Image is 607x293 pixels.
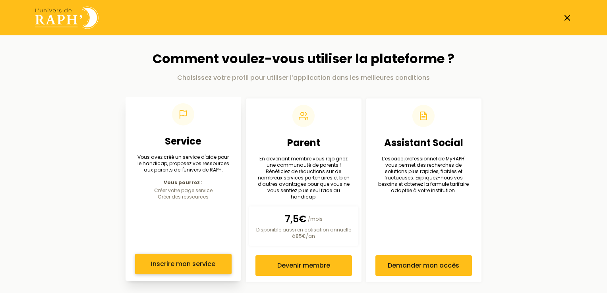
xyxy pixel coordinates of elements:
[135,154,232,173] p: Vous avez créé un service d'aide pour le handicap, proposez vos ressources aux parents de l'Unive...
[246,98,361,282] a: ParentEn devenant membre vous rejoignez une communauté de parents ! Bénéficiez de réductions sur ...
[135,193,232,200] li: Créer des ressources
[135,179,232,185] p: Vous pourrez :
[375,156,472,194] p: L’espace professionnel de MyRAPH' vous permet des recherches de solutions plus rapides, fiables e...
[366,98,481,282] a: Assistant SocialL’espace professionnel de MyRAPH' vous permet des recherches de solutions plus ra...
[375,137,472,149] h2: Assistant Social
[255,156,352,200] p: En devenant membre vous rejoignez une communauté de parents ! Bénéficiez de réductions sur de nom...
[135,135,232,148] h2: Service
[151,259,215,269] span: Inscrire mon service
[255,255,352,276] button: Devenir membre
[126,51,481,66] h1: Comment voulez-vous utiliser la plateforme ?
[375,255,472,276] button: Demander mon accès
[284,212,306,225] span: 7,5€
[135,254,232,274] button: Inscrire mon service
[255,212,352,225] p: /mois
[563,13,572,23] a: Fermer la page
[277,261,330,270] span: Devenir membre
[126,73,481,83] p: Choisissez votre profil pour utiliser l’application dans les meilleures conditions
[35,6,99,29] img: Univers de Raph logo
[126,97,241,281] a: ServiceVous avez créé un service d'aide pour le handicap, proposez vos ressources aux parents de ...
[135,187,232,193] li: Créer votre page service
[255,137,352,149] h2: Parent
[388,261,460,270] span: Demander mon accès
[255,227,352,239] p: Disponible aussi en cotisation annuelle à 85€ /an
